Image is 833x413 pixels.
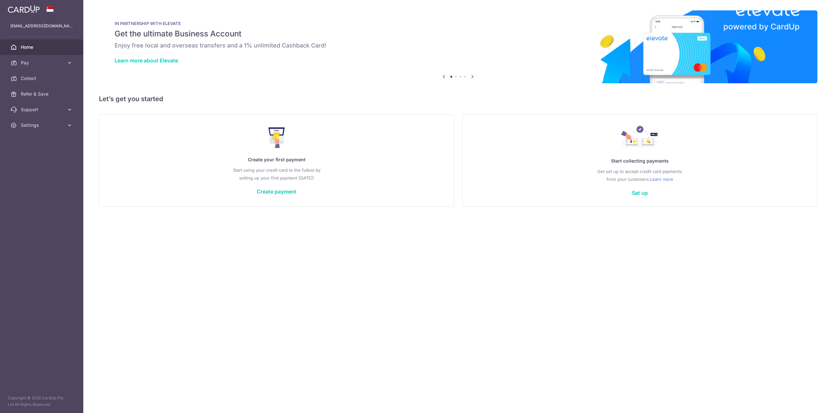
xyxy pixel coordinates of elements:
[21,122,64,128] span: Settings
[21,44,64,50] span: Home
[21,91,64,97] span: Refer & Save
[99,10,817,83] img: Renovation banner
[10,23,73,29] p: [EMAIL_ADDRESS][DOMAIN_NAME]
[621,126,658,149] img: Collect Payment
[115,21,802,26] p: IN PARTNERSHIP WITH ELEVATE
[115,57,178,64] a: Learn more about Elevate
[21,75,64,82] span: Collect
[115,42,802,49] h6: Enjoy free local and overseas transfers and a 1% unlimited Cashback Card!
[115,29,802,39] h5: Get the ultimate Business Account
[8,5,40,13] img: CardUp
[112,156,441,164] p: Create your first payment
[268,127,285,148] img: Make Payment
[650,175,673,183] a: Learn more
[21,60,64,66] span: Pay
[475,167,804,183] p: Get set up to accept credit card payments from your customers.
[99,94,817,104] h5: Let’s get you started
[112,166,441,182] p: Start using your credit card to the fullest by setting up your first payment [DATE]!
[632,190,648,196] a: Set up
[257,188,296,195] a: Create payment
[21,106,64,113] span: Support
[475,157,804,165] p: Start collecting payments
